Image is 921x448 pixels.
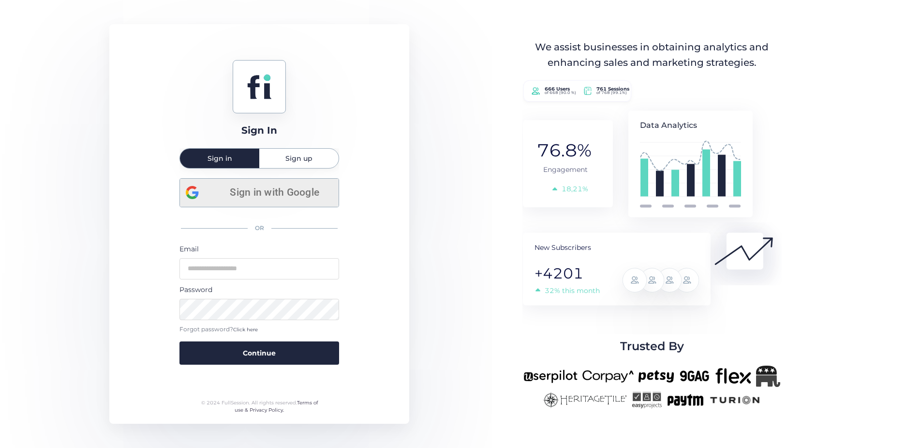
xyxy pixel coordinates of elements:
[197,399,322,414] div: © 2024 FullSession. All rights reserved.
[233,326,258,333] span: Click here
[543,392,627,408] img: heritagetile-new.png
[523,366,578,387] img: userpilot-new.png
[179,244,339,254] div: Email
[544,91,576,95] tspan: of 668 (90.0 %)
[639,366,674,387] img: petsy-new.png
[543,165,588,174] tspan: Engagement
[535,264,583,282] tspan: +4201
[632,392,662,408] img: easyprojects-new.png
[285,155,312,162] span: Sign up
[756,366,780,387] img: Republicanlogo-bw.png
[235,400,318,414] a: Terms of use & Privacy Policy.
[241,123,277,138] div: Sign In
[179,341,339,365] button: Continue
[640,121,697,130] tspan: Data Analytics
[667,392,704,408] img: paytm-new.png
[545,286,600,295] tspan: 32% this month
[596,91,627,95] tspan: of 768 (99.1%)
[596,86,630,93] tspan: 761 Sessions
[535,243,591,252] tspan: New Subscribers
[243,348,276,358] span: Continue
[216,185,333,201] span: Sign in with Google
[679,366,711,387] img: 9gag-new.png
[179,218,339,239] div: OR
[620,337,684,355] span: Trusted By
[524,40,780,70] div: We assist businesses in obtaining analytics and enhancing sales and marketing strategies.
[715,366,751,387] img: flex-new.png
[179,325,339,334] div: Forgot password?
[582,366,634,387] img: corpay-new.png
[709,392,761,408] img: turion-new.png
[544,86,570,93] tspan: 666 Users
[208,155,232,162] span: Sign in
[179,284,339,295] div: Password
[562,185,588,193] tspan: 18,21%
[537,139,592,161] tspan: 76.8%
